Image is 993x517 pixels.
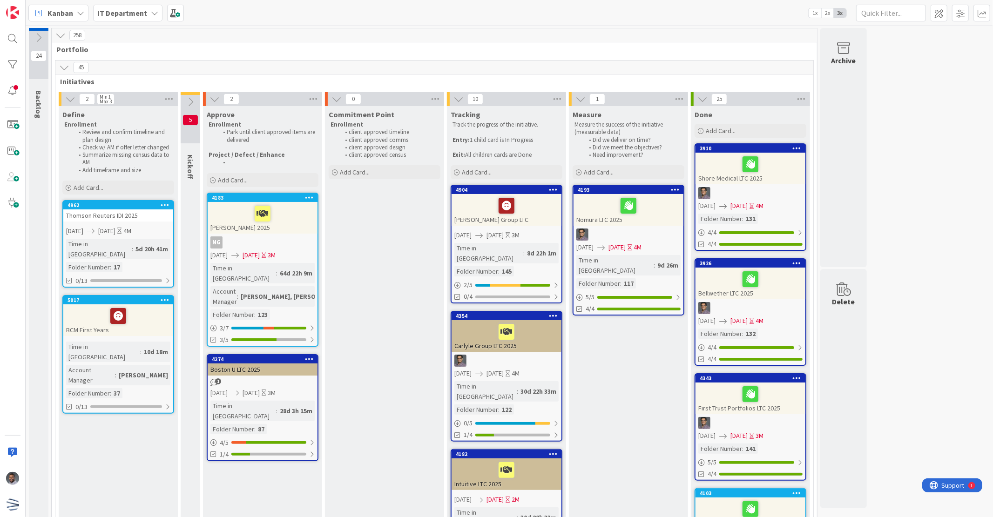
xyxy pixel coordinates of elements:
img: CS [698,302,710,314]
div: 4193 [574,186,683,194]
span: : [742,214,743,224]
span: [DATE] [454,230,472,240]
span: 4/4 [708,239,716,249]
p: Track the progress of the initiative. [453,121,561,128]
div: 4183 [212,195,317,201]
li: Did we meet the objectives? [584,144,683,151]
li: Review and confirm timeline and plan design [74,128,173,144]
img: CS [698,417,710,429]
span: [DATE] [698,431,716,441]
div: 4343 [696,374,805,383]
span: Kanban [47,7,73,19]
div: 4183 [208,194,317,202]
div: 3M [268,250,276,260]
div: 5d 20h 41m [133,244,170,254]
img: CS [698,187,710,199]
span: 10 [467,94,483,105]
a: 4343First Trust Portfolios LTC 2025CS[DATE][DATE]3MFolder Number:1415/54/4 [695,373,806,481]
div: Folder Number [698,329,742,339]
div: Time in [GEOGRAPHIC_DATA] [454,381,517,402]
span: : [276,406,277,416]
div: 4193 [578,187,683,193]
a: 3910Shore Medical LTC 2025CS[DATE][DATE]4MFolder Number:1314/44/4 [695,143,806,251]
span: : [517,386,518,396]
span: Done [695,110,712,119]
div: Intuitive LTC 2025 [452,458,561,490]
span: Add Card... [340,168,370,176]
div: Folder Number [66,262,110,272]
span: Commitment Point [329,110,394,119]
span: 0 / 5 [464,418,473,428]
li: Summarize missing census data to AM [74,151,173,167]
div: First Trust Portfolios LTC 2025 [696,383,805,414]
a: 5017BCM First YearsTime in [GEOGRAPHIC_DATA]:10d 18mAccount Manager:[PERSON_NAME]Folder Number:37... [62,295,174,414]
div: 131 [743,214,758,224]
img: CS [576,228,588,241]
div: 3M [512,230,520,240]
div: 4904 [452,186,561,194]
span: [DATE] [454,495,472,504]
span: Add Card... [218,176,248,184]
div: 4904[PERSON_NAME] Group LTC [452,186,561,226]
img: CS [454,355,466,367]
span: [DATE] [243,388,260,398]
div: 4M [634,242,642,252]
a: 3926Bellwether LTC 2025CS[DATE][DATE]4MFolder Number:1324/44/4 [695,258,806,366]
span: [DATE] [698,316,716,326]
div: 4962 [63,201,173,209]
span: 1 [215,378,221,384]
b: IT Department [97,8,147,18]
span: : [132,244,133,254]
div: 123 [256,309,270,320]
strong: Entry: [453,136,470,144]
div: 3910Shore Medical LTC 2025 [696,144,805,184]
span: [DATE] [730,201,748,211]
div: Folder Number [210,424,254,434]
div: 3926 [700,260,805,267]
span: Add Card... [584,168,614,176]
span: [DATE] [608,242,626,252]
div: NG [210,236,223,248]
div: 30d 22h 33m [518,386,559,396]
div: 4/4 [696,227,805,238]
span: 1/4 [220,450,229,459]
span: [DATE] [210,388,228,398]
span: 45 [73,62,89,73]
div: 4343First Trust Portfolios LTC 2025 [696,374,805,414]
input: Quick Filter... [856,5,926,21]
span: 1/4 [464,430,473,440]
div: Shore Medical LTC 2025 [696,153,805,184]
div: 5017 [63,296,173,304]
span: 24 [31,50,47,61]
span: 2x [821,8,834,18]
div: 4193Nomura LTC 2025 [574,186,683,226]
div: 4182Intuitive LTC 2025 [452,450,561,490]
div: 10d 18m [142,347,170,357]
div: Folder Number [698,443,742,454]
span: 5 / 5 [708,457,716,467]
div: 3926Bellwether LTC 2025 [696,259,805,299]
div: 5/5 [696,457,805,468]
span: : [654,260,655,270]
p: All children cards are Done [453,151,561,159]
span: 0/4 [464,292,473,302]
div: 4904 [456,187,561,193]
span: Tracking [451,110,480,119]
div: BCM First Years [63,304,173,336]
div: Nomura LTC 2025 [574,194,683,226]
div: 3M [756,431,763,441]
div: 4354Carlyle Group LTC 2025 [452,312,561,352]
div: 4M [123,226,131,236]
img: FS [6,472,19,485]
div: 117 [621,278,636,289]
a: 4904[PERSON_NAME] Group LTC[DATE][DATE]3MTime in [GEOGRAPHIC_DATA]:8d 22h 1mFolder Number:1452/50/4 [451,185,562,303]
div: 4M [756,316,763,326]
span: Initiatives [60,77,802,86]
div: Time in [GEOGRAPHIC_DATA] [576,255,654,275]
div: Folder Number [454,404,498,415]
span: [DATE] [486,230,504,240]
span: 1 [589,94,605,105]
div: 3M [268,388,276,398]
li: Need improvement? [584,151,683,159]
div: 3/7 [208,322,317,334]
